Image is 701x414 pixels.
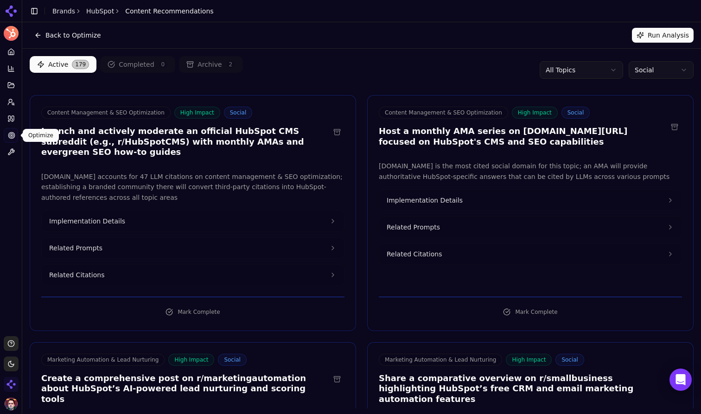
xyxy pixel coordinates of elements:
[49,243,102,253] span: Related Prompts
[379,217,682,237] button: Related Prompts
[667,120,682,134] button: Archive recommendation
[72,60,89,69] span: 179
[387,249,442,259] span: Related Citations
[174,107,220,119] span: High Impact
[387,223,440,232] span: Related Prompts
[226,60,236,69] span: 2
[4,377,19,392] img: Cognizo
[41,305,344,319] button: Mark Complete
[168,354,214,366] span: High Impact
[506,354,552,366] span: High Impact
[4,26,19,41] img: HubSpot
[41,107,171,119] span: Content Management & SEO Optimization
[379,305,682,319] button: Mark Complete
[52,7,75,15] a: Brands
[379,244,682,264] button: Related Citations
[379,373,667,405] h3: Share a comparative overview on r/smallbusiness highlighting HubSpot’s free CRM and email marketi...
[23,129,59,142] div: Optimize
[100,56,175,73] button: Completed0
[42,265,344,285] button: Related Citations
[5,397,18,410] button: Open user button
[512,107,558,119] span: High Impact
[158,60,168,69] span: 0
[49,217,125,226] span: Implementation Details
[179,56,243,73] button: Archive2
[41,354,165,366] span: Marketing Automation & Lead Nurturing
[561,107,590,119] span: Social
[52,6,214,16] nav: breadcrumb
[379,190,682,210] button: Implementation Details
[41,373,330,405] h3: Create a comprehensive post on r/marketingautomation about HubSpot’s AI-powered lead nurturing an...
[42,211,344,231] button: Implementation Details
[86,6,114,16] a: HubSpot
[330,125,344,140] button: Archive recommendation
[379,161,682,182] p: [DOMAIN_NAME] is the most cited social domain for this topic; an AMA will provide authoritative H...
[42,238,344,258] button: Related Prompts
[49,270,104,280] span: Related Citations
[4,26,19,41] button: Current brand: HubSpot
[330,372,344,387] button: Archive recommendation
[224,107,253,119] span: Social
[379,107,508,119] span: Content Management & SEO Optimization
[5,397,18,410] img: Deniz Ozcan
[30,28,106,43] button: Back to Optimize
[379,126,667,147] h3: Host a monthly AMA series on [DOMAIN_NAME][URL] focused on HubSpot's CMS and SEO capabilities
[387,196,463,205] span: Implementation Details
[667,372,682,387] button: Archive recommendation
[125,6,213,16] span: Content Recommendations
[218,354,247,366] span: Social
[41,126,330,158] h3: Launch and actively moderate an official HubSpot CMS subreddit (e.g., r/HubSpotCMS) with monthly ...
[4,377,19,392] button: Open organization switcher
[41,172,344,203] p: [DOMAIN_NAME] accounts for 47 LLM citations on content management & SEO optimization; establishin...
[379,354,502,366] span: Marketing Automation & Lead Nurturing
[632,28,694,43] button: Run Analysis
[30,56,96,73] button: Active179
[669,369,692,391] div: Open Intercom Messenger
[555,354,584,366] span: Social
